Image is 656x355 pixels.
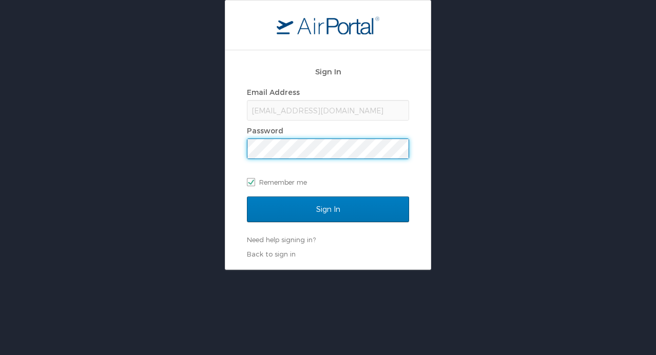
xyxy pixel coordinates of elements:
label: Email Address [247,88,300,96]
input: Sign In [247,196,409,222]
label: Password [247,126,283,135]
h2: Sign In [247,66,409,77]
a: Back to sign in [247,250,296,258]
img: logo [277,16,379,34]
a: Need help signing in? [247,235,316,244]
label: Remember me [247,174,409,190]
